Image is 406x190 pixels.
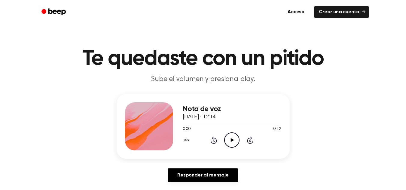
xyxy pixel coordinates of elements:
a: Bip [37,6,71,18]
font: [DATE] · 12:14 [183,114,216,120]
font: 1.0x [183,138,189,142]
font: Nota de voz [183,105,221,113]
a: Acceso [282,5,310,19]
button: 1.0x [183,135,192,145]
font: Te quedaste con un pitido [82,48,324,70]
font: 0:12 [273,127,281,131]
font: Acceso [288,10,304,14]
font: Responder al mensaje [177,173,229,178]
a: Crear una cuenta [314,6,369,18]
a: Responder al mensaje [168,168,238,182]
font: Crear una cuenta [319,10,359,14]
font: 0:00 [183,127,191,131]
font: Sube el volumen y presiona play. [151,76,255,83]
